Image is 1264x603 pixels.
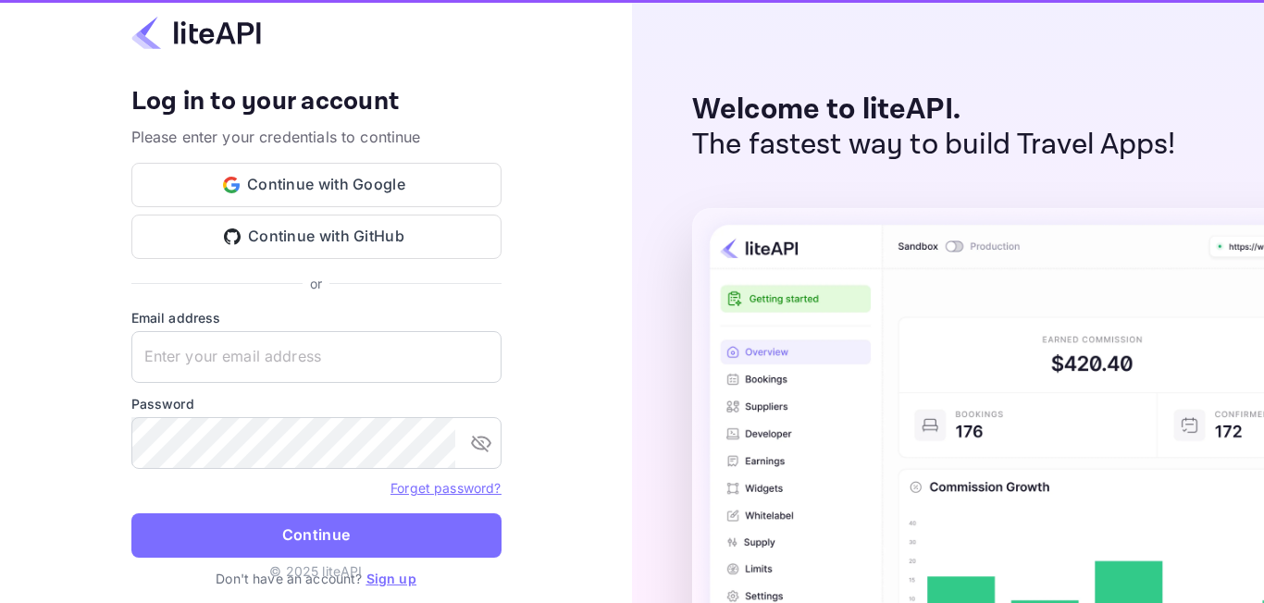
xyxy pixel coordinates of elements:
p: or [310,274,322,293]
button: toggle password visibility [463,425,500,461]
p: © 2025 liteAPI [269,561,362,581]
a: Forget password? [390,480,501,496]
label: Email address [131,308,502,327]
p: The fastest way to build Travel Apps! [692,128,1176,163]
h4: Log in to your account [131,86,502,118]
a: Sign up [366,571,416,586]
input: Enter your email address [131,331,502,383]
a: Forget password? [390,478,501,497]
button: Continue with GitHub [131,215,502,259]
p: Please enter your credentials to continue [131,126,502,148]
img: liteapi [131,15,261,51]
label: Password [131,394,502,413]
p: Welcome to liteAPI. [692,92,1176,128]
p: Don't have an account? [131,569,502,588]
button: Continue [131,513,502,558]
button: Continue with Google [131,163,502,207]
